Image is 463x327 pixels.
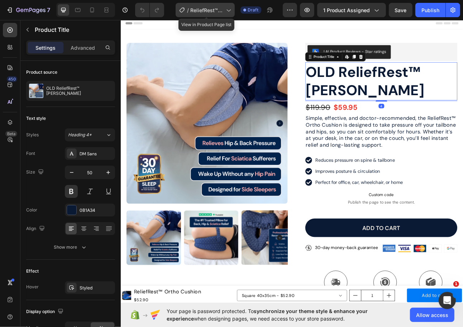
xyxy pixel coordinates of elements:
h1: OLD ReliefRest™ [PERSON_NAME] [232,56,423,104]
div: Effect [26,268,39,274]
button: 7 [3,3,53,17]
div: Color [26,207,37,213]
div: Font [26,150,35,157]
div: DM Sans [80,151,113,157]
img: gempages_583478091330880221-65de464f-7576-4f38-a761-c01dba55bcba.png [407,285,423,295]
span: Heading 4* [68,132,92,138]
div: 0B1A34 [80,207,113,214]
span: Publish the page to see the content. [232,228,423,235]
span: ReliefRest™ Ortho Cushion [190,6,223,14]
p: Settings [35,44,56,52]
img: LaiProductReviews.png [240,39,249,48]
span: Draft [248,7,258,13]
div: Beta [5,131,17,137]
div: 450 [7,76,17,82]
span: / [187,6,189,14]
span: Perfect for office, car, wheelchair, or home [244,203,354,211]
p: OLD ReliefRest™ [PERSON_NAME] [46,86,112,96]
span: Improves posture & circulation [244,189,326,197]
div: Text style [26,115,46,122]
button: Save [389,3,412,17]
div: Undo/Redo [135,3,164,17]
div: Product Title [241,46,270,53]
img: gempages_583478091330880221-e7e55603-b332-45e8-91e4-9e577a27cee0.png [329,285,345,294]
span: Simple, effective, and doctor-recommended, the ReliefRest™ Ortho Cushion is designed to take pres... [233,122,421,165]
div: 4 [324,108,331,114]
span: synchronize your theme style & enhance your experience [167,308,368,322]
button: Carousel Next Arrow [195,272,204,281]
div: LAI Product Reviews - Star ratings [255,39,334,47]
button: Publish [415,3,445,17]
div: Hover [26,284,39,290]
div: Styled [80,285,113,291]
span: Reduces pressure on spine & tailbone [244,175,344,183]
span: Allow access [416,311,448,319]
img: gempages_583478091330880221-59a871d3-5f8e-484f-9bdf-e715562eb154.png [368,285,384,295]
span: Custom code [232,218,423,227]
iframe: Intercom live chat [439,292,456,309]
button: 1 product assigned [317,3,386,17]
span: Save [395,7,407,13]
img: gempages_583478091330880221-7f0b9e7b-85c7-4670-8fd6-cd6a5a0c84d5.png [349,285,364,295]
div: Add to cart [304,260,351,269]
img: product feature img [29,84,43,98]
p: Product Title [35,25,112,34]
div: Display option [26,307,65,317]
div: Align [26,224,46,234]
button: LAI Product Reviews - Star ratings [235,35,339,52]
div: Publish [421,6,439,14]
div: $119.90 [232,106,264,121]
span: Your page is password protected. To when designing pages, we need access to your store password. [167,307,396,322]
p: 7 [47,6,50,14]
button: Heading 4* [65,128,115,141]
div: Styles [26,132,39,138]
iframe: Design area [121,18,463,305]
div: Size [26,167,45,177]
button: Allow access [410,308,454,322]
button: Show more [26,241,115,254]
div: Product source [26,69,57,75]
button: Carousel Next Arrow [196,129,204,137]
div: $59.95 [267,106,299,121]
p: 30-day money-back guarantee [244,286,324,293]
span: 1 [453,281,459,287]
span: 1 product assigned [323,6,370,14]
img: gempages_583478091330880221-50016fc3-8fd0-4228-9b22-54e1d9d55ab5.png [387,285,403,295]
button: Add to cart [232,253,423,276]
p: Advanced [71,44,95,52]
div: Show more [54,244,87,251]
